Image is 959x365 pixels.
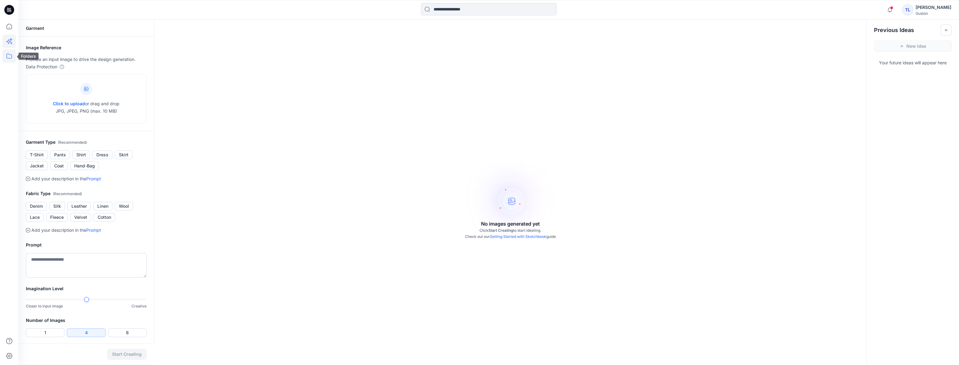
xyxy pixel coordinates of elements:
[490,234,546,239] a: Getting Started with Sketchbook
[26,56,147,63] p: Provide an input image to drive the design generation.
[26,241,147,249] h2: Prompt
[26,213,44,222] button: Lace
[26,138,147,146] h2: Garment Type
[50,150,70,159] button: Pants
[26,317,147,324] h2: Number of Images
[902,4,913,15] div: TL
[67,202,91,211] button: Leather
[26,150,48,159] button: T-Shirt
[941,25,952,36] button: Toggle idea bar
[26,63,57,70] p: Data Protection
[115,202,133,211] button: Wool
[86,176,101,181] a: Prompt
[26,285,147,292] h2: Imagination Level
[31,175,101,182] p: Add your description in the
[465,227,556,240] p: Click to start ideating. Check out our guide
[49,202,65,211] button: Silk
[53,191,82,196] span: ( Recommended )
[70,213,91,222] button: Velvet
[72,150,90,159] button: Shirt
[26,303,63,309] p: Closer to input image
[26,202,47,211] button: Denim
[58,140,87,145] span: ( Recommended )
[70,162,99,170] button: Hand-Bag
[867,57,959,66] p: Your future ideas will appear here
[26,190,147,198] h2: Fabric Type
[86,227,101,233] a: Prompt
[93,202,112,211] button: Linen
[31,227,101,234] p: Add your description in the
[26,328,64,337] button: 1
[67,328,105,337] button: 4
[108,328,147,337] button: 8
[916,11,951,16] div: Guston
[92,150,112,159] button: Dress
[916,4,951,11] div: [PERSON_NAME]
[94,213,115,222] button: Cotton
[26,44,147,51] h2: Image Reference
[115,150,132,159] button: Skirt
[53,101,85,106] span: Click to upload
[874,26,914,34] h2: Previous Ideas
[132,303,147,309] p: Creative
[481,220,540,227] p: No images generated yet
[488,228,513,233] span: Start Creating
[46,213,68,222] button: Fleece
[50,162,68,170] button: Coat
[26,162,48,170] button: Jacket
[53,100,119,115] p: or drag and drop JPG, JPEG, PNG (max. 10 MB)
